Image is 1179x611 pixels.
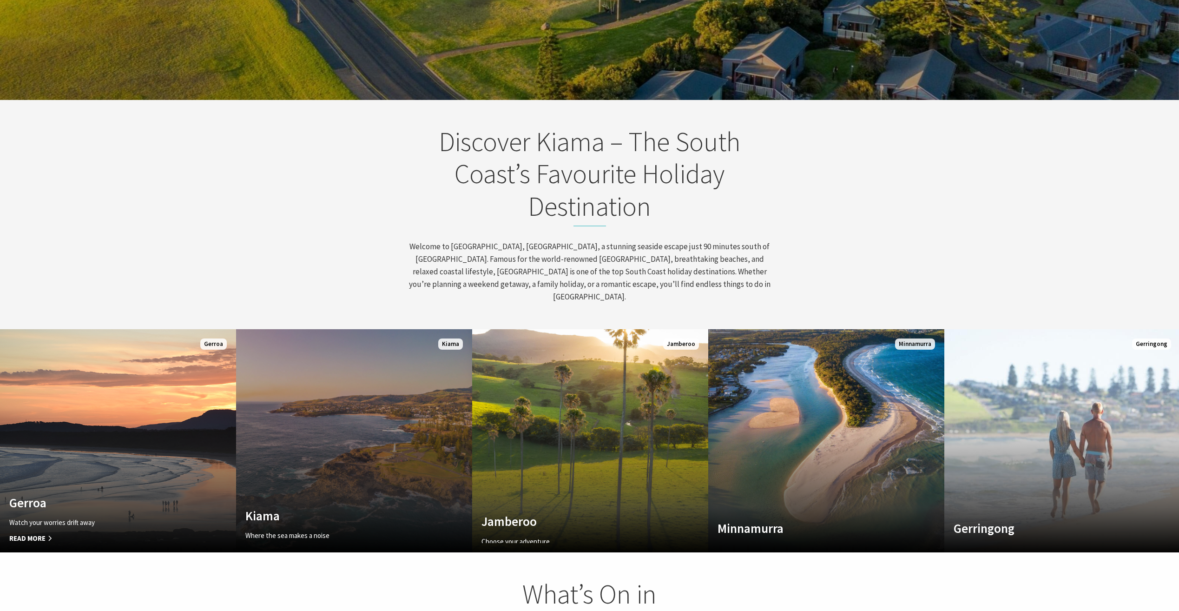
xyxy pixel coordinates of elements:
[200,339,227,350] span: Gerroa
[9,517,191,528] p: Watch your worries drift away
[408,126,772,226] h2: Discover Kiama – The South Coast’s Favourite Holiday Destination
[895,339,935,350] span: Minnamurra
[245,530,428,541] p: Where the sea makes a noise
[481,536,664,547] p: Choose your adventure
[9,495,191,510] h4: Gerroa
[408,240,772,304] p: Welcome to [GEOGRAPHIC_DATA], [GEOGRAPHIC_DATA], a stunning seaside escape just 90 minutes south ...
[663,339,699,350] span: Jamberoo
[954,521,1136,536] h4: Gerringong
[9,533,191,544] span: Read More
[481,514,664,529] h4: Jamberoo
[245,508,428,523] h4: Kiama
[708,329,944,552] a: Custom Image Used Minnamurra Minnamurra
[718,521,900,536] h4: Minnamurra
[472,329,708,552] a: Custom Image Used Jamberoo Choose your adventure Jamberoo
[438,339,463,350] span: Kiama
[236,329,472,552] a: Custom Image Used Kiama Where the sea makes a noise Kiama
[1132,339,1171,350] span: Gerringong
